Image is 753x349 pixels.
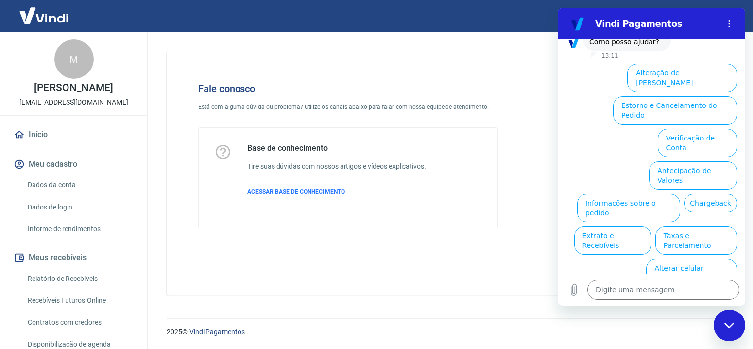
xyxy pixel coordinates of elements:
a: Dados da conta [24,175,136,195]
a: Início [12,124,136,145]
a: Relatório de Recebíveis [24,269,136,289]
a: Contratos com credores [24,313,136,333]
p: 2025 © [167,327,729,337]
iframe: Botão para abrir a janela de mensagens, conversa em andamento [714,310,745,341]
h5: Base de conhecimento [247,143,426,153]
button: Meu cadastro [12,153,136,175]
span: ACESSAR BASE DE CONHECIMENTO [247,188,345,195]
img: Vindi [12,0,76,31]
p: Está com alguma dúvida ou problema? Utilize os canais abaixo para falar com nossa equipe de atend... [198,103,498,111]
iframe: Janela de mensagens [558,8,745,306]
button: Meus recebíveis [12,247,136,269]
p: [PERSON_NAME] [34,83,113,93]
div: M [54,39,94,79]
p: [EMAIL_ADDRESS][DOMAIN_NAME] [19,97,128,107]
a: ACESSAR BASE DE CONHECIMENTO [247,187,426,196]
a: Dados de login [24,197,136,217]
a: Recebíveis Futuros Online [24,290,136,311]
img: Fale conosco [539,67,688,199]
a: Vindi Pagamentos [189,328,245,336]
a: Informe de rendimentos [24,219,136,239]
h6: Tire suas dúvidas com nossos artigos e vídeos explicativos. [247,161,426,172]
button: Sair [706,7,741,25]
h4: Fale conosco [198,83,498,95]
